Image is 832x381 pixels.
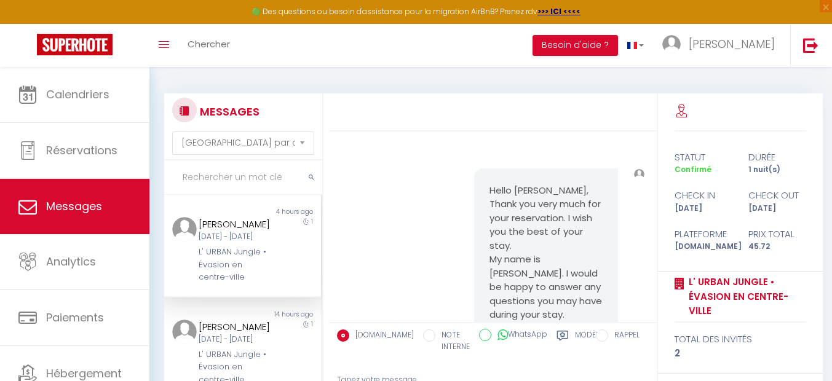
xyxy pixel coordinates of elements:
span: Paiements [46,310,104,325]
label: RAPPEL [608,329,640,343]
div: [DOMAIN_NAME] [667,241,740,253]
h3: MESSAGES [197,98,260,125]
div: 14 hours ago [242,310,320,320]
div: 1 nuit(s) [740,164,814,176]
input: Rechercher un mot clé [164,160,322,195]
a: L' URBAN Jungle • Évasion en centre-ville [684,275,806,318]
div: 2 [675,346,806,361]
div: L' URBAN Jungle • Évasion en centre-ville [199,246,274,283]
p: Hello [PERSON_NAME], [489,184,603,198]
span: Analytics [46,254,96,269]
div: [DATE] [667,203,740,214]
div: [PERSON_NAME] [199,217,274,232]
div: 45.72 [740,241,814,253]
div: total des invités [675,332,806,347]
div: 4 hours ago [242,207,320,217]
span: Calendriers [46,87,109,102]
button: Besoin d'aide ? [533,35,618,56]
span: 1 [311,320,313,329]
div: check out [740,188,814,203]
a: >>> ICI <<<< [537,6,580,17]
img: logout [803,37,818,53]
div: Plateforme [667,227,740,242]
div: [DATE] [740,203,814,214]
span: Hébergement [46,366,122,381]
img: ... [662,35,681,53]
img: ... [172,217,197,242]
div: Prix total [740,227,814,242]
div: [DATE] - [DATE] [199,334,274,345]
div: [DATE] - [DATE] [199,231,274,243]
a: ... [PERSON_NAME] [653,24,790,67]
span: 1 [311,217,313,226]
div: durée [740,150,814,165]
label: NOTE INTERNE [435,329,470,353]
span: Messages [46,198,102,214]
label: Modèles [575,329,608,355]
div: [PERSON_NAME] [199,320,274,334]
img: Super Booking [37,34,113,55]
span: Réservations [46,143,117,158]
img: ... [172,320,197,344]
img: ... [634,169,644,179]
label: [DOMAIN_NAME] [349,329,414,343]
a: Chercher [178,24,239,67]
span: [PERSON_NAME] [689,36,775,52]
div: check in [667,188,740,203]
span: Chercher [188,37,230,50]
span: Confirmé [675,164,711,175]
label: WhatsApp [491,329,547,342]
div: statut [667,150,740,165]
